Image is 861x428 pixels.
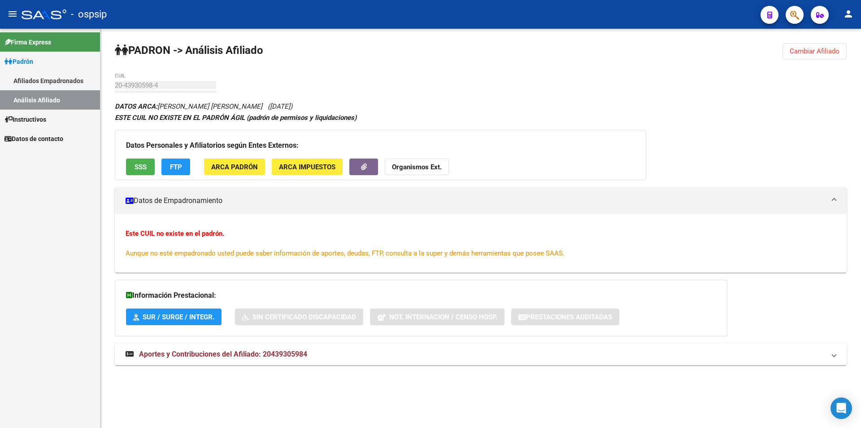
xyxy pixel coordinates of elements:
mat-expansion-panel-header: Datos de Empadronamiento [115,187,847,214]
button: Prestaciones Auditadas [511,309,619,325]
span: Cambiar Afiliado [790,47,839,55]
span: - ospsip [71,4,107,24]
span: Prestaciones Auditadas [526,313,612,321]
span: Firma Express [4,37,51,47]
div: Open Intercom Messenger [831,397,852,419]
button: Cambiar Afiliado [783,43,847,59]
button: SUR / SURGE / INTEGR. [126,309,222,325]
strong: Organismos Ext. [392,163,442,171]
span: Not. Internacion / Censo Hosp. [389,313,497,321]
span: Padrón [4,57,33,66]
h3: Información Prestacional: [126,289,716,302]
mat-icon: person [843,9,854,19]
span: Datos de contacto [4,134,63,144]
span: [PERSON_NAME] [PERSON_NAME] [115,102,262,110]
span: FTP [170,163,182,171]
strong: ESTE CUIL NO EXISTE EN EL PADRÓN ÁGIL (padrón de permisos y liquidaciones) [115,114,357,122]
span: ([DATE]) [268,102,292,110]
mat-panel-title: Datos de Empadronamiento [126,196,825,206]
span: Sin Certificado Discapacidad [252,313,356,321]
button: Not. Internacion / Censo Hosp. [370,309,504,325]
button: ARCA Padrón [204,159,265,175]
button: FTP [161,159,190,175]
button: Sin Certificado Discapacidad [235,309,363,325]
span: ARCA Padrón [211,163,258,171]
span: ARCA Impuestos [279,163,335,171]
span: SUR / SURGE / INTEGR. [143,313,214,321]
mat-icon: menu [7,9,18,19]
span: Aportes y Contribuciones del Afiliado: 20439305984 [139,350,307,358]
h3: Datos Personales y Afiliatorios según Entes Externos: [126,139,635,152]
button: Organismos Ext. [385,159,449,175]
strong: DATOS ARCA: [115,102,157,110]
strong: PADRON -> Análisis Afiliado [115,44,263,57]
div: Datos de Empadronamiento [115,214,847,273]
span: SSS [135,163,147,171]
button: SSS [126,159,155,175]
span: Instructivos [4,115,46,124]
button: ARCA Impuestos [272,159,343,175]
strong: Este CUIL no existe en el padrón. [126,229,224,238]
mat-expansion-panel-header: Aportes y Contribuciones del Afiliado: 20439305984 [115,344,847,365]
span: Aunque no esté empadronado usted puede saber información de aportes, deudas, FTP, consulta a la s... [126,249,565,257]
